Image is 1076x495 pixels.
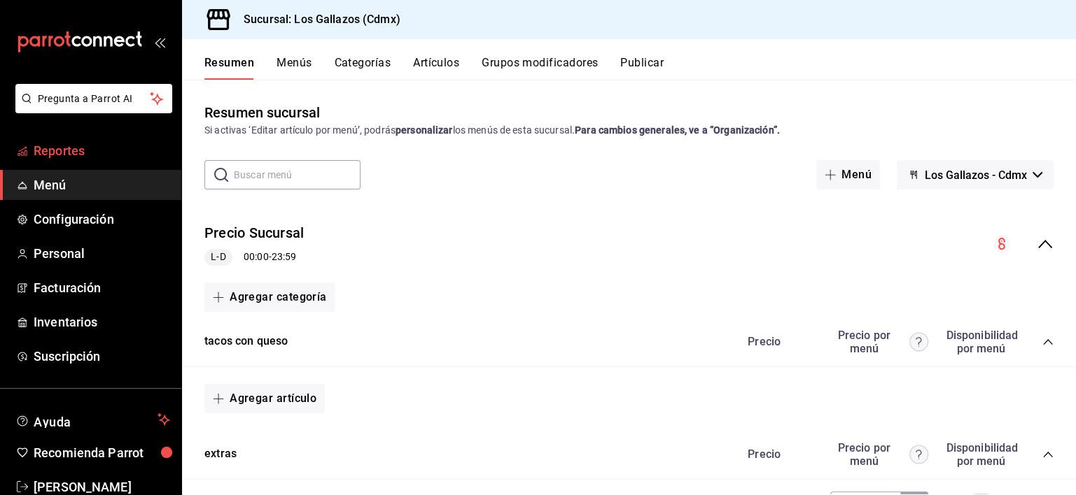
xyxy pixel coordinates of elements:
div: Precio por menú [830,441,928,468]
span: Pregunta a Parrot AI [38,92,151,106]
span: Configuración [34,210,170,229]
span: L-D [205,250,231,264]
button: open_drawer_menu [154,36,165,48]
div: collapse-menu-row [182,212,1076,277]
button: collapse-category-row [1042,336,1054,347]
div: navigation tabs [204,56,1076,80]
div: 00:00 - 23:59 [204,249,304,266]
span: Ayuda [34,411,152,428]
span: Suscripción [34,347,170,366]
button: Menú [816,160,880,189]
div: Disponibilidad por menú [946,329,1016,355]
button: Publicar [620,56,664,80]
input: Buscar menú [234,161,361,189]
button: Agregar artículo [204,384,325,413]
strong: Para cambios generales, ve a “Organización”. [575,124,780,136]
button: Grupos modificadores [482,56,598,80]
span: Facturación [34,278,170,297]
button: Resumen [204,56,254,80]
button: Los Gallazos - Cdmx [897,160,1054,189]
button: collapse-category-row [1042,449,1054,460]
div: Precio por menú [830,329,928,355]
strong: personalizar [396,124,453,136]
div: Disponibilidad por menú [946,441,1016,468]
button: Precio Sucursal [204,223,304,243]
button: Menús [277,56,312,80]
button: Categorías [335,56,391,80]
span: Reportes [34,141,170,160]
button: tacos con queso [204,333,288,350]
div: Resumen sucursal [204,102,320,123]
span: Personal [34,244,170,263]
div: Precio [734,447,823,461]
h3: Sucursal: Los Gallazos (Cdmx) [232,11,400,28]
button: Agregar categoría [204,282,335,312]
span: Recomienda Parrot [34,443,170,462]
a: Pregunta a Parrot AI [10,101,172,116]
button: Artículos [413,56,459,80]
span: Menú [34,175,170,194]
div: Precio [734,335,823,348]
div: Si activas ‘Editar artículo por menú’, podrás los menús de esta sucursal. [204,123,1054,138]
button: Pregunta a Parrot AI [15,84,172,113]
span: Los Gallazos - Cdmx [925,168,1027,182]
button: extras [204,446,237,462]
span: Inventarios [34,313,170,331]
